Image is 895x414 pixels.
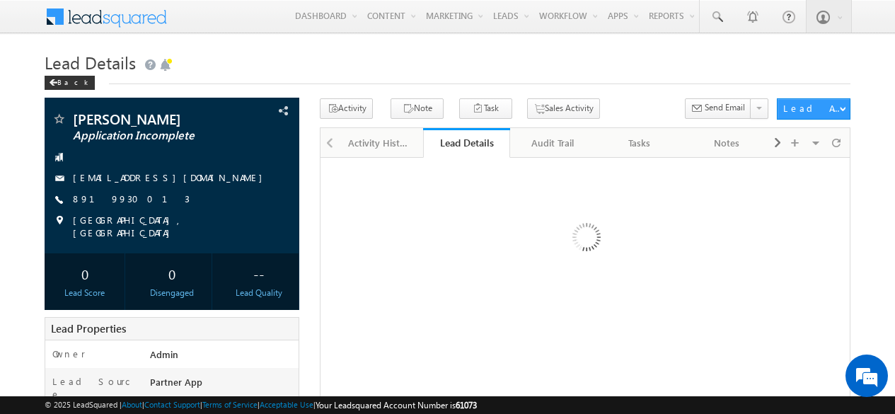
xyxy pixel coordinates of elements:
label: Owner [52,347,86,360]
span: Lead Details [45,51,136,74]
a: Audit Trail [510,128,597,158]
button: Sales Activity [527,98,600,119]
a: [EMAIL_ADDRESS][DOMAIN_NAME] [73,171,270,183]
a: Terms of Service [202,400,258,409]
label: Lead Source [52,375,137,401]
button: Activity [320,98,373,119]
button: Task [459,98,512,119]
a: About [122,400,142,409]
div: 0 [135,260,208,287]
span: Application Incomplete [73,129,229,143]
span: 61073 [456,400,477,410]
span: 8919930013 [73,192,190,207]
button: Send Email [685,98,751,119]
button: Note [391,98,444,119]
div: Audit Trail [521,134,584,151]
span: Lead Properties [51,321,126,335]
div: Lead Actions [783,102,843,115]
span: Your Leadsquared Account Number is [316,400,477,410]
div: Lead Score [48,287,121,299]
div: Activity History [348,134,411,151]
div: Disengaged [135,287,208,299]
span: © 2025 LeadSquared | | | | | [45,398,477,412]
div: -- [222,260,295,287]
button: Lead Actions [777,98,850,120]
a: Notes [683,128,770,158]
img: Loading... [512,166,659,313]
a: Back [45,75,102,87]
div: Notes [695,134,758,151]
div: Partner App [146,375,299,395]
a: Lead Details [423,128,510,158]
a: Activity History [337,128,424,158]
div: Back [45,76,95,90]
div: Lead Details [434,136,500,149]
span: Send Email [705,101,745,114]
a: Contact Support [144,400,200,409]
li: Activity History [337,128,424,156]
span: [GEOGRAPHIC_DATA], [GEOGRAPHIC_DATA] [73,214,277,239]
span: [PERSON_NAME] [73,112,229,126]
div: Tasks [608,134,671,151]
a: Acceptable Use [260,400,313,409]
div: 0 [48,260,121,287]
span: Admin [150,348,178,360]
a: Tasks [597,128,684,158]
div: Lead Quality [222,287,295,299]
